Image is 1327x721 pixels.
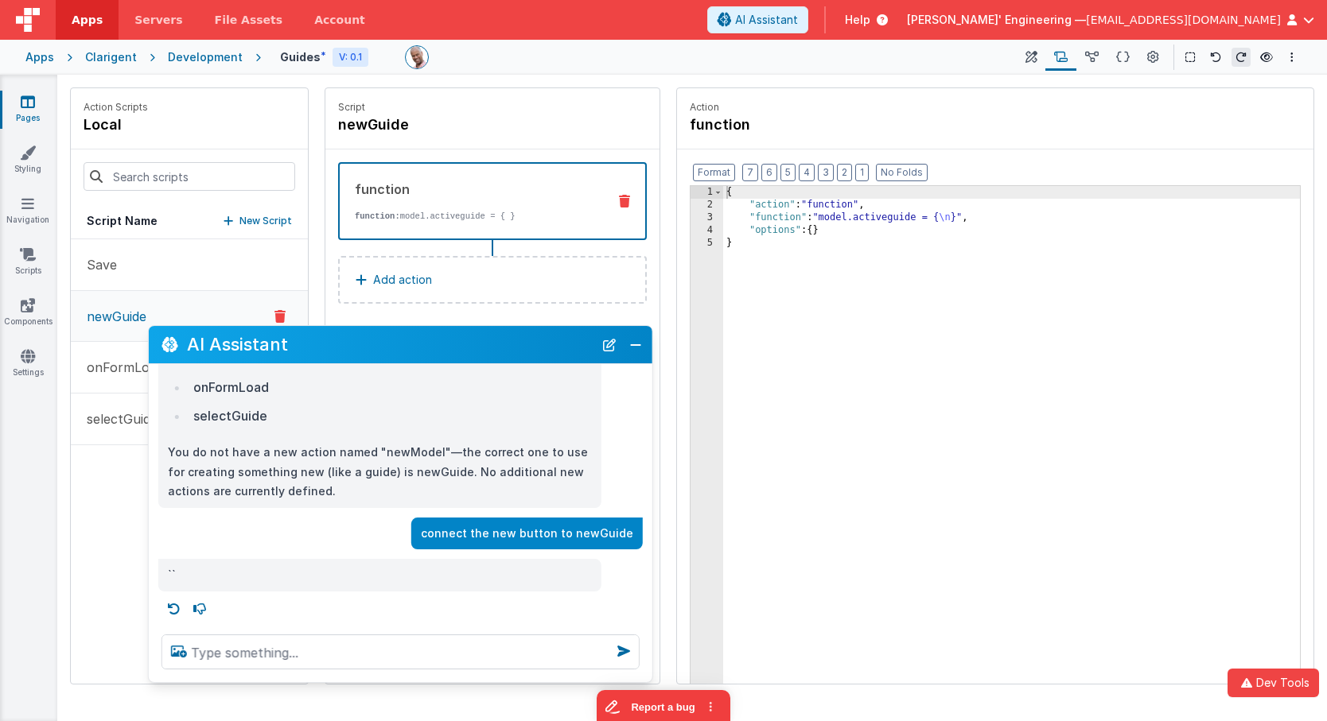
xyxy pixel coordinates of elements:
[707,6,808,33] button: AI Assistant
[355,211,400,221] strong: function:
[71,393,308,445] button: selectGuide
[84,101,148,114] p: Action Scripts
[71,239,308,291] button: Save
[187,331,593,358] h2: AI Assistant
[215,12,283,28] span: File Assets
[406,46,428,68] img: 11ac31fe5dc3d0eff3fbbbf7b26fa6e1
[373,270,432,289] p: Add action
[691,237,723,250] div: 5
[625,334,646,356] button: Close
[25,49,54,65] div: Apps
[71,291,308,342] button: newGuide
[1282,48,1302,67] button: Options
[77,255,117,274] p: Save
[855,164,869,181] button: 1
[876,164,928,181] button: No Folds
[338,256,647,304] button: Add action
[338,114,577,136] h4: newGuide
[1228,669,1319,697] button: Dev Tools
[761,164,777,181] button: 6
[355,210,594,223] p: model.activeguide = { }
[280,49,326,65] h4: Guides
[72,12,103,28] span: Apps
[691,199,723,211] div: 2
[84,114,148,136] h4: local
[907,12,1086,28] span: [PERSON_NAME]' Engineering —
[77,358,164,377] p: onFormLoad
[907,12,1314,28] button: [PERSON_NAME]' Engineering — [EMAIL_ADDRESS][DOMAIN_NAME]
[735,12,798,28] span: AI Assistant
[421,524,633,544] p: connect the new button to newGuide
[134,12,182,28] span: Servers
[77,307,146,326] p: newGuide
[84,162,295,191] input: Search scripts
[189,376,592,398] li: onFormLoad
[799,164,815,181] button: 4
[87,213,158,229] h5: Script Name
[168,49,243,65] div: Development
[690,101,1301,114] p: Action
[598,334,621,356] button: New Chat
[71,342,308,393] button: onFormLoad
[338,101,647,114] p: Script
[239,213,292,229] p: New Script
[742,164,758,181] button: 7
[189,347,592,370] li: newGuide
[691,224,723,237] div: 4
[1086,12,1281,28] span: [EMAIL_ADDRESS][DOMAIN_NAME]
[780,164,796,181] button: 5
[224,213,292,229] button: New Script
[85,49,137,65] div: Clarigent
[691,211,723,224] div: 3
[168,565,592,585] p: ``
[690,114,928,136] h4: function
[693,164,735,181] button: Format
[837,164,852,181] button: 2
[189,405,592,427] li: selectGuide
[818,164,834,181] button: 3
[333,48,368,67] div: V: 0.1
[168,443,592,502] p: You do not have a new action named "newModel"—the correct one to use for creating something new (...
[845,12,870,28] span: Help
[355,180,594,199] div: function
[77,409,158,428] p: selectGuide
[691,186,723,199] div: 1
